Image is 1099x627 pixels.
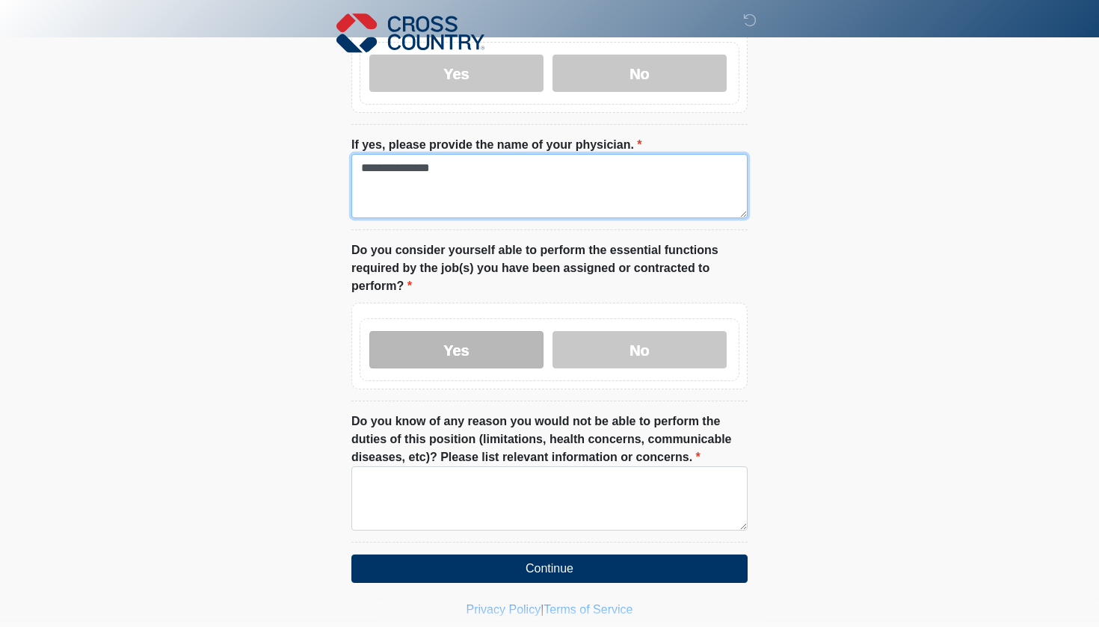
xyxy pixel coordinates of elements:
img: Cross Country Logo [336,11,484,55]
label: Do you consider yourself able to perform the essential functions required by the job(s) you have ... [351,241,748,295]
a: Privacy Policy [467,603,541,616]
label: No [552,331,727,368]
a: Terms of Service [544,603,632,616]
label: Yes [369,331,544,368]
a: | [541,603,544,616]
label: Do you know of any reason you would not be able to perform the duties of this position (limitatio... [351,413,748,466]
label: If yes, please provide the name of your physician. [351,136,642,154]
label: No [552,55,727,92]
label: Yes [369,55,544,92]
button: Continue [351,555,748,583]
